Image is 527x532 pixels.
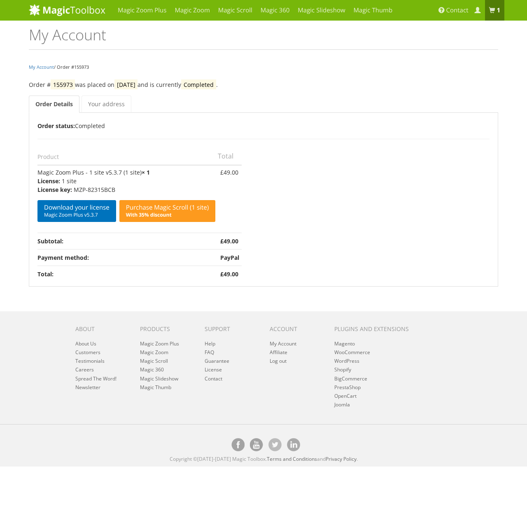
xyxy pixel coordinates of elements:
[37,185,215,194] p: MZP-82315BCB
[29,64,54,70] a: My Account
[205,366,222,373] a: License
[142,168,150,176] strong: × 1
[220,237,224,245] span: £
[220,237,238,245] bdi: 49.00
[37,147,218,165] th: Product
[140,326,192,332] h6: Products
[446,6,469,14] span: Contact
[75,326,128,332] h6: About
[334,375,367,382] a: BigCommerce
[51,79,75,90] mark: 155973
[205,357,229,364] a: Guarantee
[334,366,351,373] a: Shopify
[334,357,359,364] a: WordPress
[140,384,171,391] a: Magic Thumb
[37,121,490,131] p: Completed
[334,384,361,391] a: PrestaShop
[44,212,110,218] span: Magic Zoom Plus v5.3.7
[75,384,100,391] a: Newsletter
[334,326,419,332] h6: Plugins and extensions
[334,340,355,347] a: Magento
[326,455,357,462] a: Privacy Policy
[75,340,96,347] a: About Us
[205,375,222,382] a: Contact
[37,249,218,266] th: Payment method:
[140,349,168,356] a: Magic Zoom
[334,349,370,356] a: WooCommerce
[140,375,178,382] a: Magic Slideshow
[205,340,215,347] a: Help
[75,357,105,364] a: Testimonials
[220,168,238,176] bdi: 49.00
[220,270,238,278] bdi: 49.00
[287,438,300,451] a: Magic Toolbox on [DOMAIN_NAME]
[267,455,317,462] a: Terms and Conditions
[220,270,224,278] span: £
[37,266,218,282] th: Total:
[114,79,138,90] mark: [DATE]
[218,147,242,165] th: Total
[82,96,131,113] a: Your address
[37,200,116,222] a: Download your licenseMagic Zoom Plus v5.3.7
[140,357,168,364] a: Magic Scroll
[270,340,296,347] a: My Account
[334,392,357,399] a: OpenCart
[270,357,287,364] a: Log out
[270,349,287,356] a: Affiliate
[37,177,60,185] strong: License:
[205,349,214,356] a: FAQ
[75,366,94,373] a: Careers
[29,96,79,113] a: Order Details
[270,326,322,332] h6: Account
[37,122,75,130] b: Order status:
[29,27,498,50] h1: My Account
[37,185,72,194] strong: License key:
[37,177,215,185] p: 1 site
[220,168,224,176] span: £
[29,4,105,16] img: MagicToolbox.com - Image tools for your website
[205,326,257,332] h6: Support
[37,165,218,233] td: Magic Zoom Plus - 1 site v5.3.7 (1 site)
[75,349,100,356] a: Customers
[334,401,350,408] a: Joomla
[29,80,498,89] p: Order # was placed on and is currently .
[119,200,215,222] a: Purchase Magic Scroll (1 site)With 35% discount
[29,62,498,72] nav: / Order #155973
[181,79,216,90] mark: Completed
[497,6,500,14] b: 1
[250,438,263,451] a: Magic Toolbox on [DOMAIN_NAME]
[140,366,164,373] a: Magic 360
[231,438,245,451] a: Magic Toolbox on Facebook
[126,211,172,218] b: With 35% discount
[75,375,117,382] a: Spread The Word!
[140,340,179,347] a: Magic Zoom Plus
[218,249,242,266] td: PayPal
[37,233,218,249] th: Subtotal:
[268,438,282,451] a: Magic Toolbox's Twitter account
